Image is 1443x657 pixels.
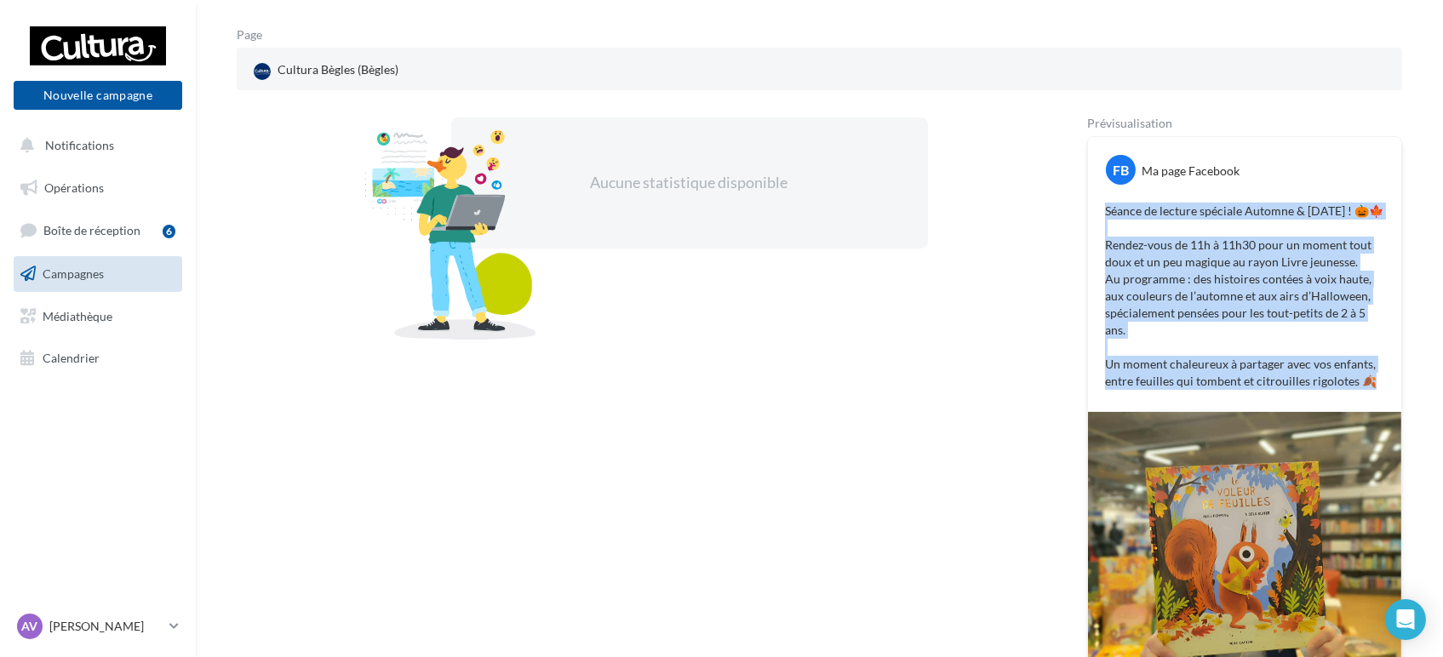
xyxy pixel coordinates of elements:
p: Séance de lecture spéciale Automne & [DATE] ! 🎃🍁 Rendez-vous de 11h à 11h30 pour un moment tout d... [1105,203,1384,390]
div: Ma page Facebook [1142,163,1240,180]
span: Opérations [44,180,104,195]
div: Open Intercom Messenger [1385,599,1426,640]
p: [PERSON_NAME] [49,618,163,635]
a: Boîte de réception6 [10,212,186,249]
span: Campagnes [43,266,104,281]
span: Calendrier [43,351,100,365]
div: Prévisualisation [1087,117,1402,129]
a: Calendrier [10,340,186,376]
div: 6 [163,225,175,238]
div: Aucune statistique disponible [506,172,873,194]
a: Opérations [10,170,186,206]
span: Boîte de réception [43,223,140,237]
div: FB [1106,155,1136,185]
button: Notifications [10,128,179,163]
button: Nouvelle campagne [14,81,182,110]
span: Notifications [45,138,114,152]
a: Médiathèque [10,299,186,334]
span: AV [22,618,38,635]
div: Page [237,29,276,41]
span: Médiathèque [43,308,112,323]
div: Cultura Bègles (Bègles) [250,58,402,83]
a: Campagnes [10,256,186,292]
a: Cultura Bègles (Bègles) [250,58,630,83]
a: AV [PERSON_NAME] [14,610,182,643]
